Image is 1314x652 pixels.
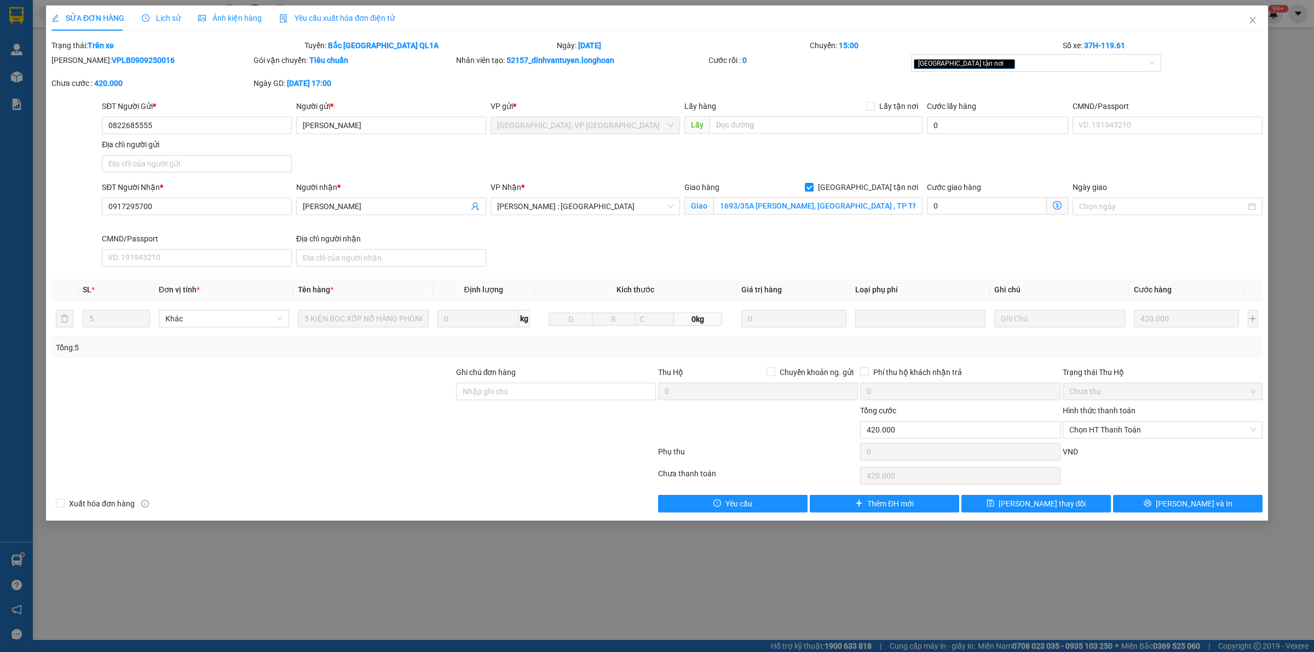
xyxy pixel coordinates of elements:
input: Cước lấy hàng [927,117,1068,134]
span: Giao [684,197,713,215]
label: Ghi chú đơn hàng [456,368,516,377]
button: plus [1248,310,1258,327]
div: Địa chỉ người gửi [102,139,292,151]
span: Hồ Chí Minh : Kho Quận 12 [497,198,674,215]
span: Thu Hộ [658,368,683,377]
span: Giá trị hàng [741,285,782,294]
input: Ghi Chú [994,310,1125,327]
input: Ngày giao [1079,200,1246,212]
div: Ngày GD: [253,77,453,89]
b: 15:00 [839,41,858,50]
strong: PHIẾU DÁN LÊN HÀNG [77,5,221,20]
b: Trên xe [88,41,114,50]
span: Tổng cước [860,406,896,415]
span: Ảnh kiện hàng [198,14,262,22]
span: printer [1144,499,1151,508]
span: SỬA ĐƠN HÀNG [51,14,124,22]
span: [PERSON_NAME] và In [1156,498,1232,510]
span: Khác [165,310,283,327]
div: Chuyến: [809,39,1062,51]
span: edit [51,14,59,22]
div: Tuyến: [303,39,556,51]
div: [PERSON_NAME]: [51,54,251,66]
span: CÔNG TY TNHH CHUYỂN PHÁT NHANH BẢO AN [87,37,218,57]
button: delete [56,310,73,327]
span: user-add [471,202,480,211]
input: Địa chỉ của người nhận [296,249,486,267]
b: [DATE] 17:00 [287,79,331,88]
span: Yêu cầu xuất hóa đơn điện tử [279,14,395,22]
span: kg [519,310,530,327]
div: CMND/Passport [1073,100,1263,112]
label: Ngày giao [1073,183,1107,192]
button: plusThêm ĐH mới [810,495,959,512]
input: Dọc đường [710,116,923,134]
div: SĐT Người Gửi [102,100,292,112]
button: save[PERSON_NAME] thay đổi [961,495,1111,512]
input: 0 [1134,310,1239,327]
b: Tiêu chuẩn [309,56,348,65]
span: VP Nhận [491,183,521,192]
span: dollar-circle [1053,201,1062,210]
div: Chưa cước : [51,77,251,89]
span: [PHONE_NUMBER] [4,37,83,56]
span: Thêm ĐH mới [867,498,914,510]
div: Người nhận [296,181,486,193]
img: icon [279,14,288,23]
span: 0kg [674,313,722,326]
span: Lấy hàng [684,102,716,111]
div: Trạng thái Thu Hộ [1063,366,1263,378]
span: Hà Nội: VP Long Biên [497,117,674,134]
span: Giao hàng [684,183,719,192]
span: Lấy tận nơi [875,100,923,112]
b: 420.000 [94,79,123,88]
span: exclamation-circle [713,499,721,508]
div: Phụ thu [657,446,859,465]
span: close [1005,61,1011,66]
span: Đơn vị tính [159,285,200,294]
div: Chưa thanh toán [657,468,859,487]
span: Cước hàng [1134,285,1172,294]
input: D [549,313,592,326]
input: 0 [741,310,846,327]
span: clock-circle [142,14,149,22]
b: 37H-119.61 [1084,41,1125,50]
button: exclamation-circleYêu cầu [658,495,808,512]
input: Cước giao hàng [927,197,1047,215]
span: Ngày in phiếu: 17:59 ngày [73,22,225,33]
div: Tổng: 5 [56,342,507,354]
th: Ghi chú [990,279,1129,301]
strong: CSKH: [30,37,58,47]
span: Yêu cầu [725,498,752,510]
div: Ngày: [556,39,809,51]
span: [GEOGRAPHIC_DATA] tận nơi [814,181,923,193]
div: Nhân viên tạo: [456,54,707,66]
b: 52157_dinhvantuyen.longhoan [506,56,614,65]
span: Phí thu hộ khách nhận trả [869,366,966,378]
input: Địa chỉ của người gửi [102,155,292,172]
div: CMND/Passport [102,233,292,245]
input: VD: Bàn, Ghế [298,310,428,327]
div: Gói vận chuyển: [253,54,453,66]
span: Lấy [684,116,710,134]
span: plus [855,499,863,508]
span: close [1248,16,1257,25]
label: Hình thức thanh toán [1063,406,1136,415]
input: Ghi chú đơn hàng [456,383,656,400]
span: Tên hàng [298,285,333,294]
span: [PERSON_NAME] thay đổi [999,498,1086,510]
div: SĐT Người Nhận [102,181,292,193]
span: Lịch sử [142,14,181,22]
span: Chuyển khoản ng. gửi [775,366,858,378]
div: Địa chỉ người nhận [296,233,486,245]
b: Bắc [GEOGRAPHIC_DATA] QL1A [328,41,439,50]
label: Cước lấy hàng [927,102,976,111]
span: picture [198,14,206,22]
span: Kích thước [616,285,654,294]
span: Chọn HT Thanh Toán [1069,422,1256,438]
span: Chưa thu [1069,383,1256,400]
div: Trạng thái: [50,39,303,51]
span: [GEOGRAPHIC_DATA] tận nơi [914,59,1015,69]
button: Close [1237,5,1268,36]
b: [DATE] [578,41,601,50]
